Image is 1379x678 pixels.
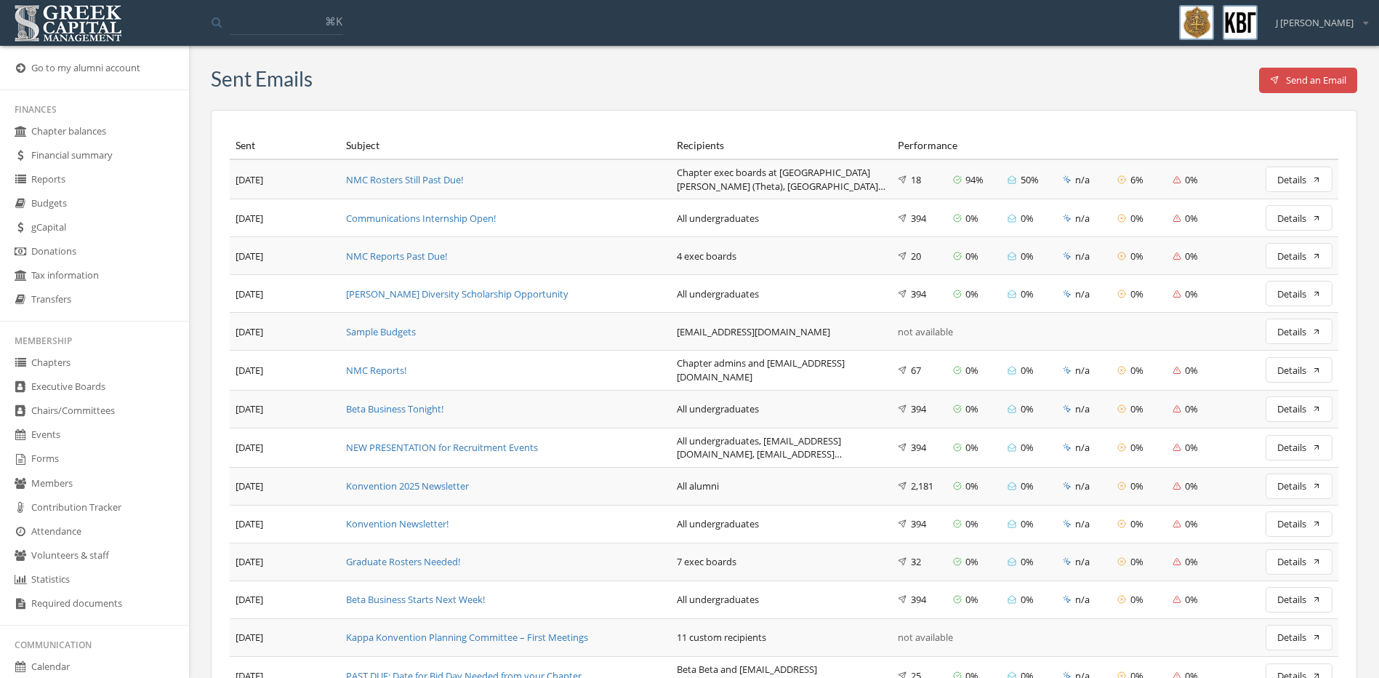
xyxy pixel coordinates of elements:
[1021,441,1034,455] span: 0 %
[677,517,886,531] div: All undergraduates
[677,479,886,493] div: All alumni
[1075,212,1090,226] span: n/a
[346,479,665,493] div: Konvention 2025 Newsletter
[1130,402,1143,416] span: 0 %
[965,593,978,607] span: 0 %
[1259,68,1358,93] button: Send an Email
[965,212,978,226] span: 0 %
[677,631,886,645] div: 11 custom recipients
[1130,173,1143,187] span: 6 %
[677,166,886,193] div: Chapter exec boards at St. Norbert College (Theta), Central Methodist University (Alpha Eta), Uni...
[1021,173,1039,187] span: 50 %
[1266,5,1368,30] div: J [PERSON_NAME]
[965,479,978,493] span: 0 %
[236,287,263,300] span: [DATE]
[898,138,1222,153] div: Performance
[1185,593,1198,607] span: 0 %
[1075,287,1090,301] span: n/a
[1075,364,1090,378] span: n/a
[1185,364,1198,378] span: 0 %
[1266,281,1332,306] button: Details
[1075,441,1090,455] span: n/a
[236,250,263,263] span: [DATE]
[965,517,978,531] span: 0 %
[346,287,665,301] div: [PERSON_NAME] Diversity Scholarship Opportunity
[965,441,978,455] span: 0 %
[965,250,978,263] span: 0 %
[236,517,263,530] span: [DATE]
[677,356,886,383] div: Chapter admins and ceo@kappabetagamma.org
[911,287,926,301] span: 394
[1021,364,1034,378] span: 0 %
[1266,511,1332,537] button: Details
[1185,555,1198,569] span: 0 %
[677,555,886,569] div: 7 exec boards
[1130,517,1143,531] span: 0 %
[1185,441,1198,455] span: 0 %
[1075,250,1090,263] span: n/a
[236,173,263,186] span: [DATE]
[236,479,263,492] span: [DATE]
[346,250,665,263] div: NMC Reports Past Due!
[346,631,665,645] div: Kappa Konvention Planning Committee – First Meetings
[236,441,263,454] span: [DATE]
[1075,555,1090,569] span: n/a
[911,593,926,607] span: 394
[911,212,926,226] span: 394
[1021,402,1034,416] span: 0 %
[236,555,263,568] span: [DATE]
[1021,250,1034,263] span: 0 %
[911,479,933,493] span: 2,181
[1130,479,1143,493] span: 0 %
[1021,287,1034,301] span: 0 %
[1266,549,1332,575] button: Details
[1266,435,1332,460] button: Details
[1021,212,1034,226] span: 0 %
[1130,287,1143,301] span: 0 %
[1130,250,1143,263] span: 0 %
[346,138,665,153] div: Subject
[1185,250,1198,263] span: 0 %
[346,173,665,187] div: NMC Rosters Still Past Due!
[1130,441,1143,455] span: 0 %
[911,364,921,378] span: 67
[965,364,978,378] span: 0 %
[1266,205,1332,231] button: Details
[1185,479,1198,493] span: 0 %
[1266,625,1332,650] button: Details
[911,250,921,263] span: 20
[1266,396,1332,422] button: Details
[1266,243,1332,268] button: Details
[236,402,263,415] span: [DATE]
[1266,474,1332,499] button: Details
[346,212,665,226] div: Communications Internship Open!
[677,212,886,226] div: All undergraduates
[1185,173,1198,187] span: 0 %
[677,250,886,263] div: 4 exec boards
[236,325,263,338] span: [DATE]
[325,14,342,28] span: ⌘K
[965,287,978,301] span: 0 %
[346,364,665,378] div: NMC Reports!
[211,68,313,90] h3: Sent Emails
[911,555,921,569] span: 32
[1130,212,1143,226] span: 0 %
[1185,402,1198,416] span: 0 %
[1021,593,1034,607] span: 0 %
[898,631,953,644] span: not available
[911,173,921,187] span: 18
[1185,517,1198,531] span: 0 %
[965,173,984,187] span: 94 %
[1075,173,1090,187] span: n/a
[236,593,263,606] span: [DATE]
[1075,402,1090,416] span: n/a
[677,434,886,461] div: All undergraduates, compliance@kappabetagamma.org, dei@kappebetagamma.org, wellness@kappabetagamm...
[346,555,665,569] div: Graduate Rosters Needed!
[911,517,926,531] span: 394
[1021,479,1034,493] span: 0 %
[898,325,953,338] span: not available
[677,402,886,416] div: All undergraduates
[346,325,665,339] div: Sample Budgets
[677,138,886,153] div: Recipients
[1130,364,1143,378] span: 0 %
